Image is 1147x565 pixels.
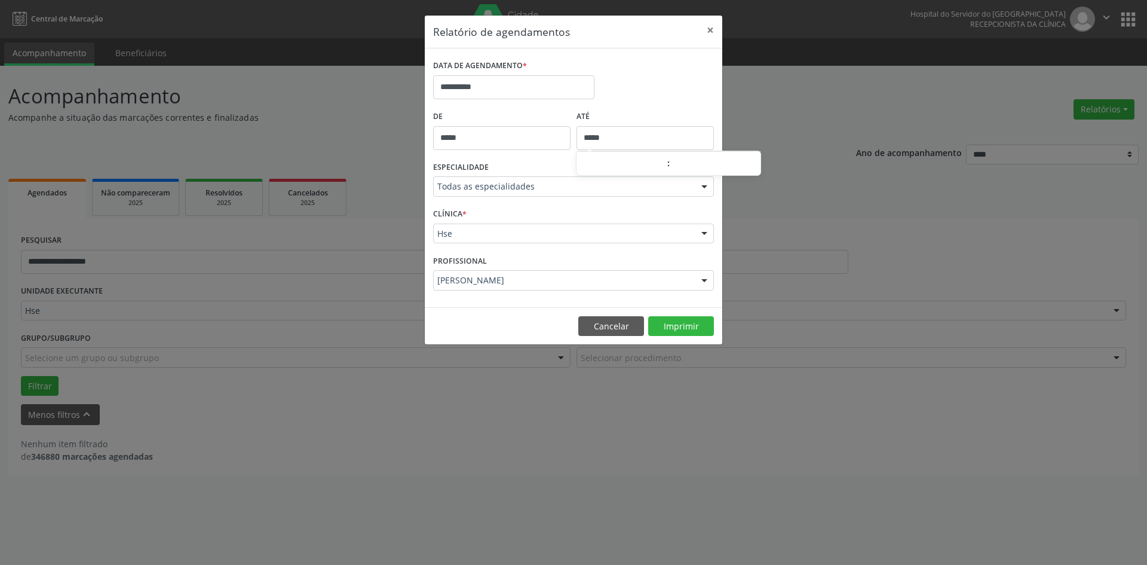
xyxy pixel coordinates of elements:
input: Minute [670,152,760,176]
label: De [433,108,571,126]
label: PROFISSIONAL [433,252,487,270]
label: CLÍNICA [433,205,467,224]
span: Hse [437,228,689,240]
input: Hour [576,152,667,176]
span: Todas as especialidades [437,181,689,193]
button: Cancelar [578,316,644,337]
button: Close [698,16,722,45]
button: Imprimir [648,316,714,337]
span: [PERSON_NAME] [437,274,689,286]
span: : [667,151,670,175]
h5: Relatório de agendamentos [433,24,570,39]
label: ATÉ [576,108,714,126]
label: ESPECIALIDADE [433,158,489,177]
label: DATA DE AGENDAMENTO [433,57,527,75]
